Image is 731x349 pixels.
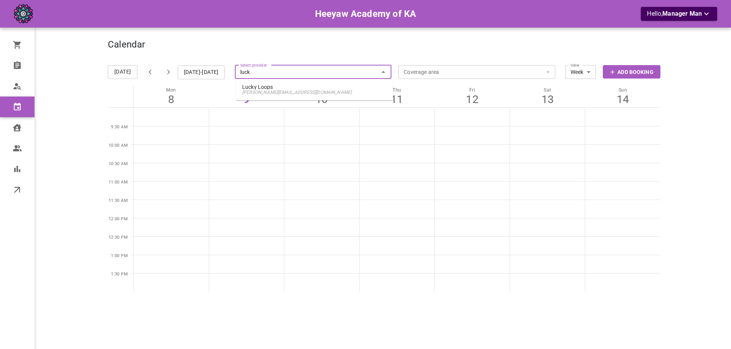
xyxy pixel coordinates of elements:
[111,272,128,277] span: 1:30 PM
[242,90,387,95] span: [PERSON_NAME][EMAIL_ADDRESS][DOMAIN_NAME]
[378,67,389,77] button: Close
[242,84,387,90] p: Lucky Loops
[565,68,596,76] div: Week
[617,68,653,76] p: Add Booking
[111,125,128,129] span: 9:30 AM
[510,87,585,93] p: Sat
[359,87,434,93] p: Thu
[647,9,711,19] p: Hello,
[435,93,510,106] div: 12
[641,7,717,21] button: Hello,Manager Man
[585,87,660,93] p: Sun
[109,180,128,185] span: 11:00 AM
[109,216,128,221] span: 12:00 PM
[108,39,145,51] h4: Calendar
[435,87,510,93] p: Fri
[571,59,579,68] label: View
[134,87,209,93] p: Mon
[209,87,284,93] p: Tue
[603,65,660,79] button: Add Booking
[109,161,128,166] span: 10:30 AM
[109,198,128,203] span: 11:30 AM
[108,65,137,79] button: [DATE]
[209,93,284,106] div: 9
[662,10,702,17] span: Manager Man
[510,93,585,106] div: 13
[178,66,225,79] button: [DATE]-[DATE]
[585,93,660,106] div: 14
[315,7,416,21] h6: Heeyaw Academy of KA
[111,253,128,258] span: 1:00 PM
[109,143,128,148] span: 10:00 AM
[109,235,128,240] span: 12:30 PM
[14,4,33,23] img: company-logo
[359,93,434,106] div: 11
[240,59,267,68] label: Select provider
[134,93,209,106] div: 8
